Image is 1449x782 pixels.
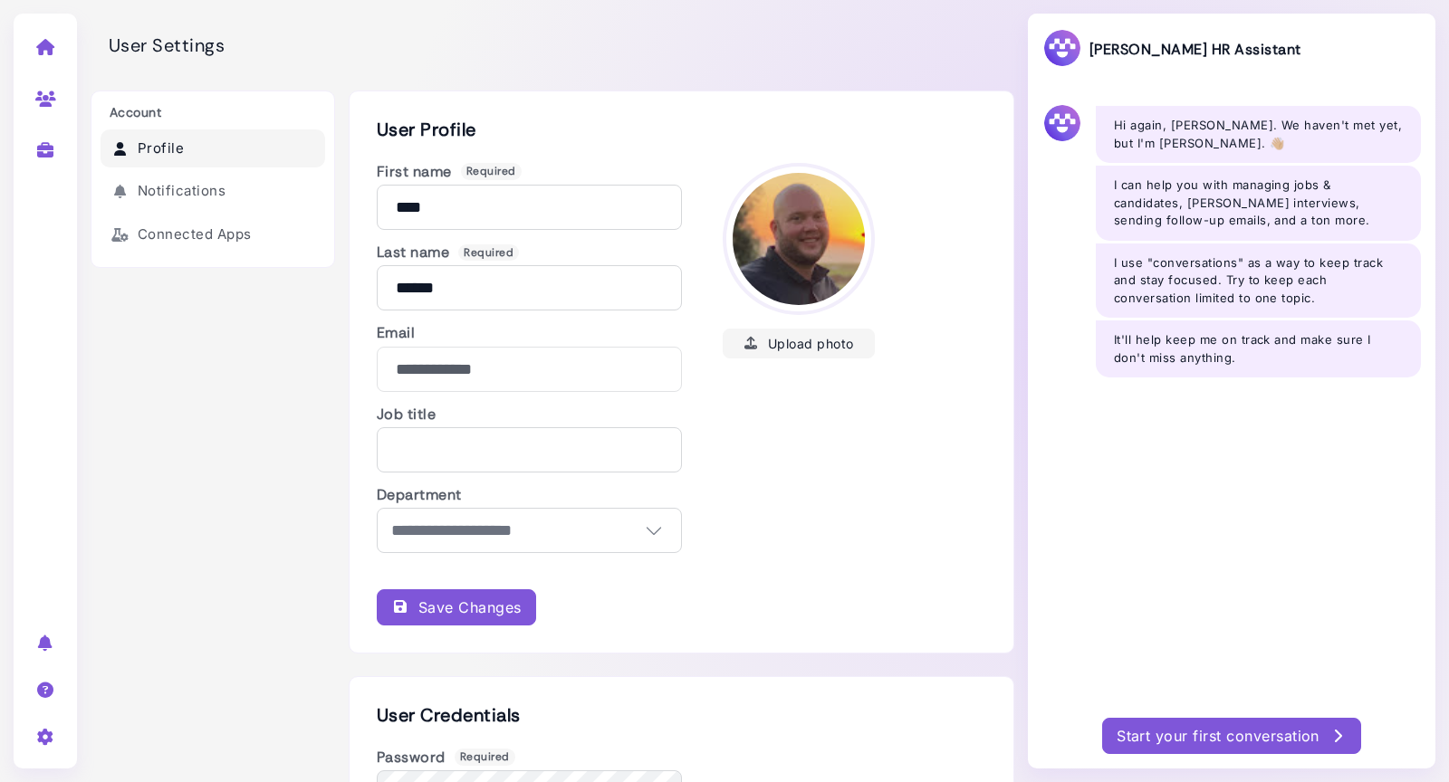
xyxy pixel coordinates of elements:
[377,119,986,140] h2: User Profile
[391,596,522,618] div: Save Changes
[101,129,325,168] a: Profile
[101,105,325,120] h3: Account
[461,163,522,179] span: Required
[377,704,986,726] h2: User Credentials
[1096,106,1421,163] div: Hi again, [PERSON_NAME]. We haven't met yet, but I'm [PERSON_NAME]. 👋🏼
[377,243,682,261] h3: Last name
[1096,320,1421,377] div: It'll help keep me on track and make sure I don't miss anything.
[743,334,853,353] div: Upload photo
[455,749,515,765] span: Required
[1042,28,1300,71] h3: [PERSON_NAME] HR Assistant
[377,486,682,503] h3: Department
[1117,725,1347,747] div: Start your first conversation
[91,34,225,56] h2: User Settings
[101,215,325,254] a: Connected Apps
[377,405,682,423] h3: Job title
[1096,243,1421,319] div: I use "conversations" as a way to keep track and stay focused. Try to keep each conversation limi...
[1096,166,1421,241] div: I can help you with managing jobs & candidates, [PERSON_NAME] interviews, sending follow-up email...
[723,329,875,358] button: Upload photo
[377,749,682,766] h3: Password
[101,172,325,211] a: Notifications
[377,163,682,180] h3: First name
[377,589,536,625] button: Save Changes
[458,244,519,261] span: Required
[377,324,682,341] h3: Email
[1102,718,1361,754] button: Start your first conversation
